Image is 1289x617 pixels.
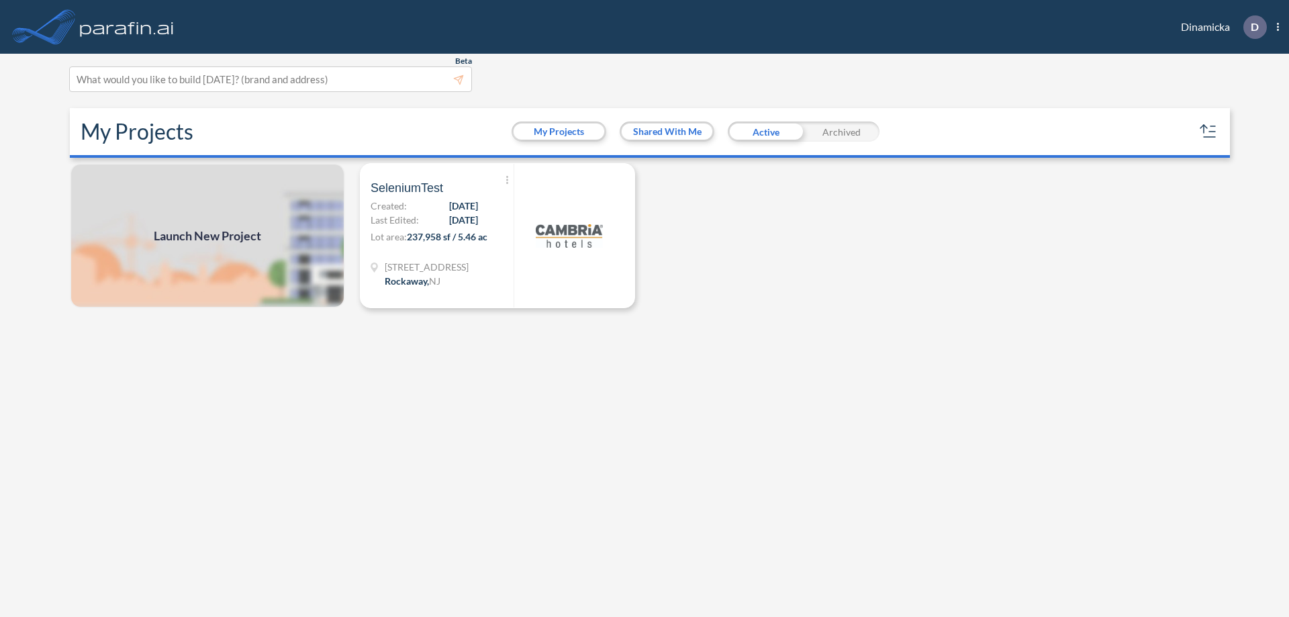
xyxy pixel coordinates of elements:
[81,119,193,144] h2: My Projects
[429,275,440,287] span: NJ
[449,213,478,227] span: [DATE]
[371,231,407,242] span: Lot area:
[514,124,604,140] button: My Projects
[385,274,440,288] div: Rockaway, NJ
[1161,15,1279,39] div: Dinamicka
[536,202,603,269] img: logo
[77,13,177,40] img: logo
[455,56,472,66] span: Beta
[449,199,478,213] span: [DATE]
[371,213,419,227] span: Last Edited:
[371,199,407,213] span: Created:
[407,231,487,242] span: 237,958 sf / 5.46 ac
[371,180,443,196] span: SeleniumTest
[622,124,712,140] button: Shared With Me
[1251,21,1259,33] p: D
[70,163,345,308] a: Launch New Project
[728,122,804,142] div: Active
[154,227,261,245] span: Launch New Project
[1198,121,1219,142] button: sort
[385,260,469,274] span: 321 Mt Hope Ave
[804,122,879,142] div: Archived
[70,163,345,308] img: add
[385,275,429,287] span: Rockaway ,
